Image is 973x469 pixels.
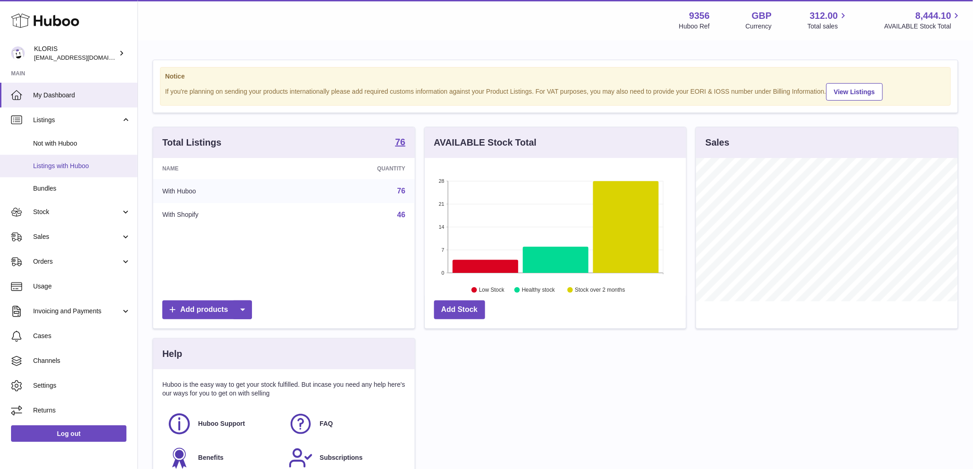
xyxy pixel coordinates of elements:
[434,136,537,149] h3: AVAILABLE Stock Total
[884,22,962,31] span: AVAILABLE Stock Total
[198,419,245,428] span: Huboo Support
[165,72,946,81] strong: Notice
[33,208,121,216] span: Stock
[441,247,444,253] text: 7
[395,137,405,147] strong: 76
[33,356,131,365] span: Channels
[439,201,444,207] text: 21
[434,300,485,319] a: Add Stock
[320,453,362,462] span: Subscriptions
[153,203,294,227] td: With Shopify
[33,381,131,390] span: Settings
[746,22,772,31] div: Currency
[153,179,294,203] td: With Huboo
[162,348,182,360] h3: Help
[33,332,131,340] span: Cases
[441,270,444,276] text: 0
[34,45,117,62] div: KLORIS
[916,10,951,22] span: 8,444.10
[689,10,710,22] strong: 9356
[34,54,135,61] span: [EMAIL_ADDRESS][DOMAIN_NAME]
[33,232,121,241] span: Sales
[33,257,121,266] span: Orders
[162,300,252,319] a: Add products
[33,116,121,124] span: Listings
[320,419,333,428] span: FAQ
[162,136,222,149] h3: Total Listings
[33,307,121,316] span: Invoicing and Payments
[167,412,279,436] a: Huboo Support
[395,137,405,148] a: 76
[165,82,946,101] div: If you're planning on sending your products internationally please add required customs informati...
[33,184,131,193] span: Bundles
[807,22,848,31] span: Total sales
[679,22,710,31] div: Huboo Ref
[807,10,848,31] a: 312.00 Total sales
[397,211,406,219] a: 46
[198,453,223,462] span: Benefits
[33,162,131,170] span: Listings with Huboo
[479,287,505,294] text: Low Stock
[397,187,406,195] a: 76
[439,224,444,230] text: 14
[826,83,883,101] a: View Listings
[33,282,131,291] span: Usage
[294,158,415,179] th: Quantity
[884,10,962,31] a: 8,444.10 AVAILABLE Stock Total
[11,425,126,442] a: Log out
[11,46,25,60] img: internalAdmin-9356@internal.huboo.com
[33,406,131,415] span: Returns
[752,10,772,22] strong: GBP
[439,178,444,184] text: 28
[522,287,555,294] text: Healthy stock
[575,287,625,294] text: Stock over 2 months
[705,136,729,149] h3: Sales
[162,380,406,398] p: Huboo is the easy way to get your stock fulfilled. But incase you need any help here's our ways f...
[153,158,294,179] th: Name
[288,412,401,436] a: FAQ
[810,10,838,22] span: 312.00
[33,91,131,100] span: My Dashboard
[33,139,131,148] span: Not with Huboo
